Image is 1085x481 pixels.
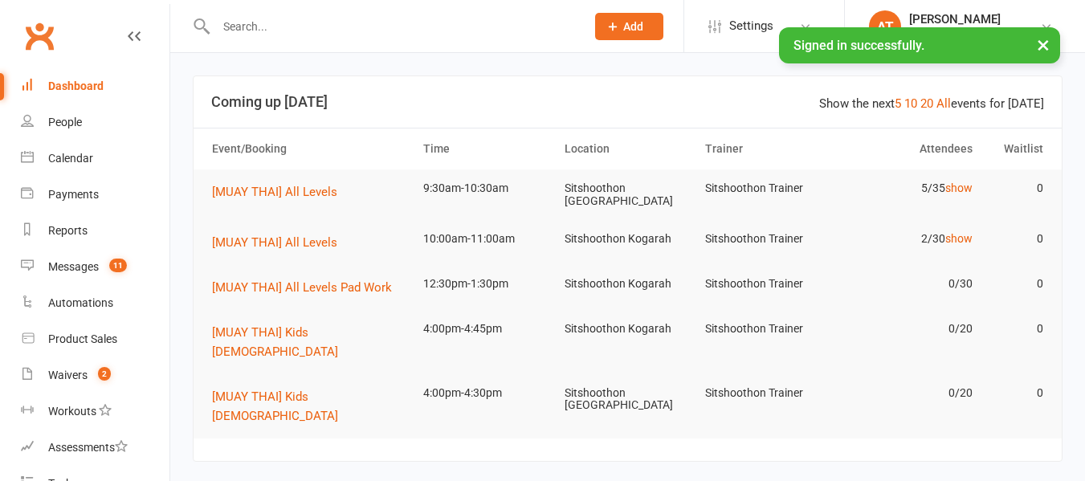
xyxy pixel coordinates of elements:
a: 20 [920,96,933,111]
a: 10 [904,96,917,111]
td: 9:30am-10:30am [416,169,557,207]
button: [MUAY THAI] All Levels [212,182,349,202]
div: Dashboard [48,79,104,92]
span: 11 [109,259,127,272]
a: Reports [21,213,169,249]
td: Sitshoothon Kogarah [557,220,699,258]
a: Clubworx [19,16,59,56]
a: Automations [21,285,169,321]
td: 0 [980,220,1050,258]
a: show [945,232,973,245]
button: × [1029,27,1058,62]
td: 0 [980,265,1050,303]
a: All [936,96,951,111]
td: Sitshoothon Trainer [698,374,839,412]
div: Workouts [48,405,96,418]
td: Sitshoothon [GEOGRAPHIC_DATA] [557,169,699,220]
button: Add [595,13,663,40]
a: Calendar [21,141,169,177]
td: Sitshoothon [GEOGRAPHIC_DATA] [557,374,699,425]
td: Sitshoothon Trainer [698,169,839,207]
td: Sitshoothon Trainer [698,310,839,348]
a: Product Sales [21,321,169,357]
td: Sitshoothon Kogarah [557,310,699,348]
button: [MUAY THAI] All Levels Pad Work [212,278,403,297]
a: Waivers 2 [21,357,169,393]
div: Product Sales [48,332,117,345]
span: [MUAY THAI] Kids [DEMOGRAPHIC_DATA] [212,325,338,359]
td: 0/20 [839,374,981,412]
td: Sitshoothon Trainer [698,265,839,303]
td: Sitshoothon Kogarah [557,265,699,303]
span: Settings [729,8,773,44]
button: [MUAY THAI] Kids [DEMOGRAPHIC_DATA] [212,323,409,361]
div: [PERSON_NAME] [909,12,1001,26]
div: Show the next events for [DATE] [819,94,1044,113]
div: Reports [48,224,88,237]
th: Waitlist [980,128,1050,169]
td: 0 [980,310,1050,348]
span: [MUAY THAI] Kids [DEMOGRAPHIC_DATA] [212,389,338,423]
th: Event/Booking [205,128,416,169]
a: Payments [21,177,169,213]
a: Dashboard [21,68,169,104]
span: [MUAY THAI] All Levels [212,185,337,199]
td: 2/30 [839,220,981,258]
div: Assessments [48,441,128,454]
a: show [945,181,973,194]
div: Payments [48,188,99,201]
td: 12:30pm-1:30pm [416,265,557,303]
span: 2 [98,367,111,381]
div: Sitshoothon [909,26,1001,41]
th: Location [557,128,699,169]
td: 10:00am-11:00am [416,220,557,258]
td: 0 [980,169,1050,207]
td: 5/35 [839,169,981,207]
a: Assessments [21,430,169,466]
td: 0/20 [839,310,981,348]
div: AT [869,10,901,43]
button: [MUAY THAI] All Levels [212,233,349,252]
div: Calendar [48,152,93,165]
a: 5 [895,96,901,111]
span: Add [623,20,643,33]
th: Trainer [698,128,839,169]
td: 4:00pm-4:45pm [416,310,557,348]
th: Attendees [839,128,981,169]
td: 0 [980,374,1050,412]
th: Time [416,128,557,169]
td: 0/30 [839,265,981,303]
td: Sitshoothon Trainer [698,220,839,258]
span: Signed in successfully. [793,38,924,53]
div: People [48,116,82,128]
span: [MUAY THAI] All Levels [212,235,337,250]
div: Waivers [48,369,88,381]
div: Automations [48,296,113,309]
a: Workouts [21,393,169,430]
a: Messages 11 [21,249,169,285]
div: Messages [48,260,99,273]
span: [MUAY THAI] All Levels Pad Work [212,280,392,295]
button: [MUAY THAI] Kids [DEMOGRAPHIC_DATA] [212,387,409,426]
a: People [21,104,169,141]
h3: Coming up [DATE] [211,94,1044,110]
input: Search... [211,15,574,38]
td: 4:00pm-4:30pm [416,374,557,412]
